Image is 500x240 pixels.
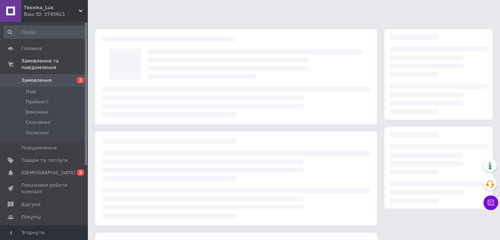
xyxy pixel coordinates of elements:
span: Виконані [26,109,48,115]
span: Замовлення та повідомлення [21,58,88,71]
span: Головна [21,45,42,52]
span: Товари та послуги [21,157,68,164]
input: Пошук [4,26,86,39]
span: Нові [26,88,36,95]
span: 2 [77,169,84,176]
span: Скасовані [26,119,51,126]
span: [DEMOGRAPHIC_DATA] [21,169,75,176]
span: Прийняті [26,99,48,105]
span: 1 [77,77,84,83]
span: Покупці [21,214,41,220]
span: Повідомлення [21,145,57,151]
span: Замовлення [21,77,52,84]
span: Оплачені [26,130,49,136]
span: Техніка_Lux [24,4,79,11]
span: Показники роботи компанії [21,182,68,195]
div: Ваш ID: 3745821 [24,11,88,18]
span: Відгуки [21,201,40,208]
button: Чат з покупцем [484,195,498,210]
